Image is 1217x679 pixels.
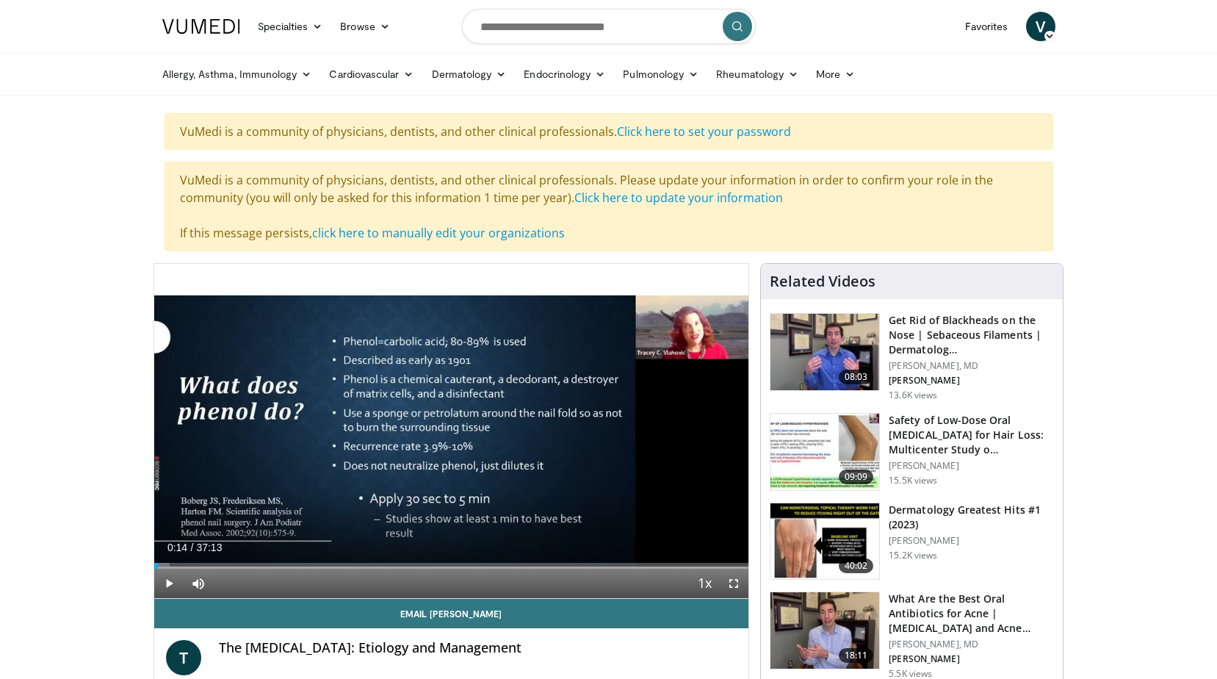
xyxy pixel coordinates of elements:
[770,273,875,290] h4: Related Videos
[312,225,565,241] a: click here to manually edit your organizations
[515,60,614,89] a: Endocrinology
[770,503,1054,581] a: 40:02 Dermatology Greatest Hits #1 (2023) [PERSON_NAME] 15.2K views
[889,413,1054,457] h3: Safety of Low-Dose Oral [MEDICAL_DATA] for Hair Loss: Multicenter Study o…
[889,313,1054,357] h3: Get Rid of Blackheads on the Nose | Sebaceous Filaments | Dermatolog…
[719,569,748,598] button: Fullscreen
[889,375,1054,387] p: [PERSON_NAME]
[219,640,737,656] h4: The [MEDICAL_DATA]: Etiology and Management
[1026,12,1055,41] a: V
[889,653,1054,665] p: [PERSON_NAME]
[154,264,749,599] video-js: Video Player
[165,162,1053,251] div: VuMedi is a community of physicians, dentists, and other clinical professionals. Please update yo...
[574,190,783,206] a: Click here to update your information
[770,503,879,580] img: 167f4955-2110-4677-a6aa-4d4647c2ca19.150x105_q85_crop-smart_upscale.jpg
[331,12,399,41] a: Browse
[839,370,874,384] span: 08:03
[154,599,749,628] a: Email [PERSON_NAME]
[423,60,516,89] a: Dermatology
[839,558,874,573] span: 40:02
[956,12,1017,41] a: Favorites
[889,592,1054,636] h3: What Are the Best Oral Antibiotics for Acne | [MEDICAL_DATA] and Acne…
[462,9,756,44] input: Search topics, interventions
[154,563,749,569] div: Progress Bar
[770,313,1054,401] a: 08:03 Get Rid of Blackheads on the Nose | Sebaceous Filaments | Dermatolog… [PERSON_NAME], MD [PE...
[770,592,879,669] img: cd394936-f734-46a2-a1c5-7eff6e6d7a1f.150x105_q85_crop-smart_upscale.jpg
[889,535,1054,547] p: [PERSON_NAME]
[889,475,937,486] p: 15.5K views
[165,113,1053,150] div: VuMedi is a community of physicians, dentists, and other clinical professionals.
[690,569,719,598] button: Playback Rate
[196,542,222,553] span: 37:13
[889,360,1054,372] p: [PERSON_NAME], MD
[889,503,1054,532] h3: Dermatology Greatest Hits #1 (2023)
[839,648,874,663] span: 18:11
[166,640,201,675] a: T
[889,389,937,401] p: 13.6K views
[154,569,184,598] button: Play
[807,60,864,89] a: More
[184,569,213,598] button: Mute
[191,542,194,553] span: /
[617,123,791,140] a: Click here to set your password
[162,19,240,34] img: VuMedi Logo
[889,639,1054,650] p: [PERSON_NAME], MD
[770,414,879,490] img: 83a686ce-4f43-4faf-a3e0-1f3ad054bd57.150x105_q85_crop-smart_upscale.jpg
[770,314,879,390] img: 54dc8b42-62c8-44d6-bda4-e2b4e6a7c56d.150x105_q85_crop-smart_upscale.jpg
[770,413,1054,491] a: 09:09 Safety of Low-Dose Oral [MEDICAL_DATA] for Hair Loss: Multicenter Study o… [PERSON_NAME] 15...
[707,60,807,89] a: Rheumatology
[167,542,187,553] span: 0:14
[249,12,332,41] a: Specialties
[889,460,1054,472] p: [PERSON_NAME]
[889,550,937,561] p: 15.2K views
[320,60,422,89] a: Cardiovascular
[839,470,874,484] span: 09:09
[154,60,321,89] a: Allergy, Asthma, Immunology
[614,60,707,89] a: Pulmonology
